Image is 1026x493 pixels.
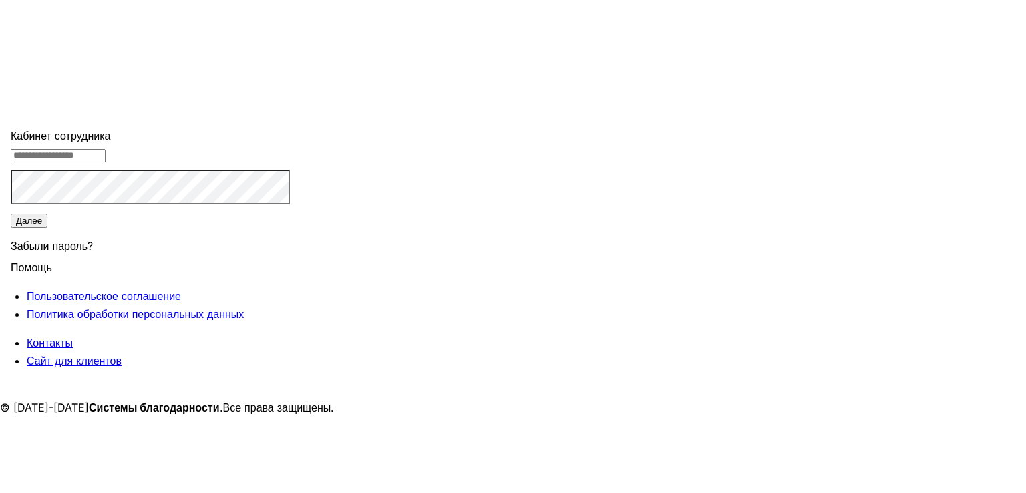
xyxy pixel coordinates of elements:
button: Далее [11,214,47,228]
strong: Системы благодарности [89,401,220,414]
a: Сайт для клиентов [27,354,122,367]
span: Помощь [11,253,52,274]
div: Забыли пароль? [11,229,290,259]
a: Политика обработки персональных данных [27,307,244,321]
a: Контакты [27,336,73,349]
div: Кабинет сотрудника [11,127,290,145]
span: Все права защищены. [223,401,335,414]
a: Пользовательское соглашение [27,289,181,303]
